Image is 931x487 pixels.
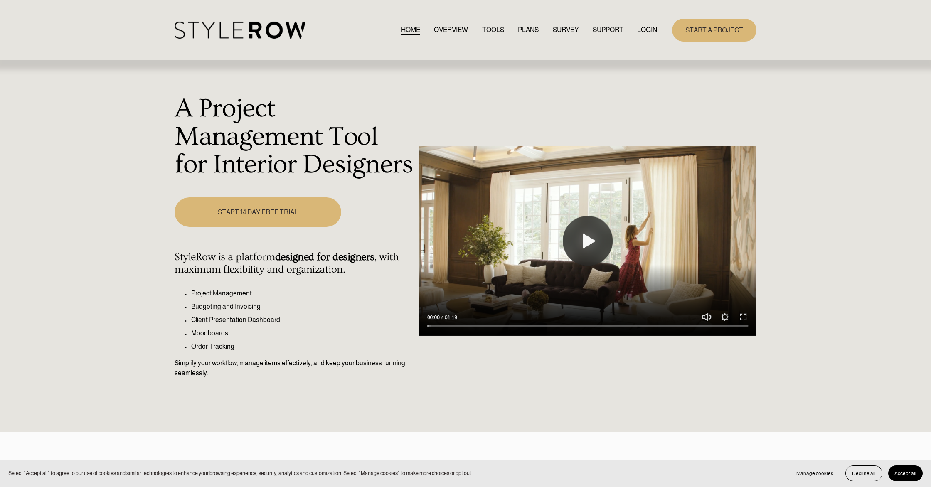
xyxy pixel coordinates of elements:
a: PLANS [518,25,539,36]
span: Decline all [852,470,876,476]
div: Current time [427,313,442,322]
a: HOME [401,25,420,36]
h4: StyleRow is a platform , with maximum flexibility and organization. [175,251,414,276]
span: Accept all [894,470,916,476]
a: folder dropdown [593,25,623,36]
p: Client Presentation Dashboard [191,315,414,325]
a: START A PROJECT [672,19,756,42]
span: Manage cookies [796,470,833,476]
p: Select “Accept all” to agree to our use of cookies and similar technologies to enhance your brows... [8,469,473,477]
a: START 14 DAY FREE TRIAL [175,197,341,227]
p: Moodboards [191,328,414,338]
img: StyleRow [175,22,305,39]
div: Duration [442,313,459,322]
button: Decline all [845,465,882,481]
a: LOGIN [637,25,657,36]
h1: A Project Management Tool for Interior Designers [175,95,414,179]
p: Project Management [191,288,414,298]
input: Seek [427,323,748,329]
button: Accept all [888,465,923,481]
a: OVERVIEW [434,25,468,36]
button: Manage cookies [790,465,840,481]
span: SUPPORT [593,25,623,35]
button: Play [563,216,613,266]
strong: designed for designers [275,251,374,263]
p: Simplify your workflow, manage items effectively, and keep your business running seamlessly. [175,358,414,378]
p: Order Tracking [191,342,414,352]
p: Budgeting and Invoicing [191,302,414,312]
a: TOOLS [482,25,504,36]
a: SURVEY [553,25,579,36]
